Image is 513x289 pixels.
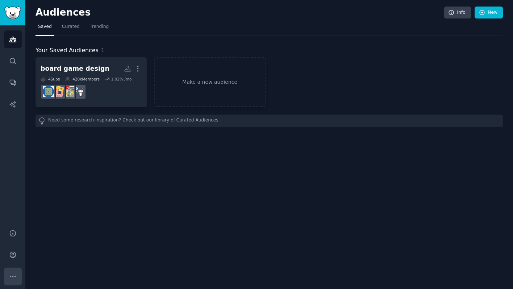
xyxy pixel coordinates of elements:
[41,77,60,82] div: 4 Sub s
[90,24,109,30] span: Trending
[111,77,132,82] div: 1.02 % /mo
[63,86,74,97] img: boardgamescirclejerk
[53,86,64,97] img: tabletopgamedesign
[36,7,444,18] h2: Audiences
[59,21,82,36] a: Curated
[36,57,147,107] a: board game design4Subs420kMembers1.02% /mogamedesignboardgamescirclejerktabletopgamedesignBoardga...
[43,86,54,97] img: BoardgameDesign
[87,21,111,36] a: Trending
[73,86,84,97] img: gamedesign
[36,46,99,55] span: Your Saved Audiences
[4,7,21,19] img: GummySearch logo
[154,57,266,107] a: Make a new audience
[65,77,100,82] div: 420k Members
[41,64,109,73] div: board game design
[36,115,503,127] div: Need some research inspiration? Check out our library of
[62,24,80,30] span: Curated
[475,7,503,19] a: New
[38,24,52,30] span: Saved
[176,117,218,125] a: Curated Audiences
[101,47,105,54] span: 1
[444,7,471,19] a: Info
[36,21,54,36] a: Saved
